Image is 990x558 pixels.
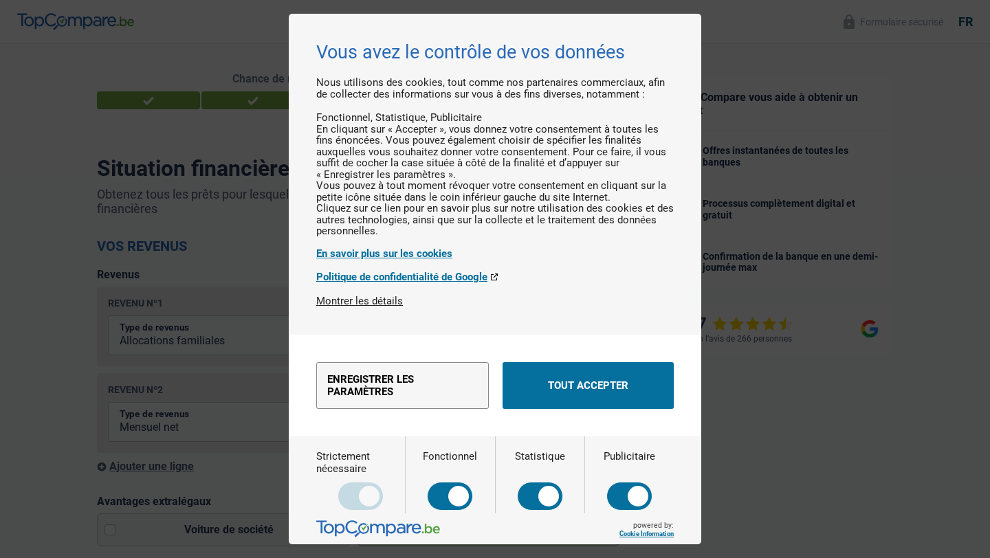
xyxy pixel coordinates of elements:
li: Fonctionnel [316,111,375,124]
a: Cookie Information [619,529,674,537]
a: Politique de confidentialité de Google [316,271,674,283]
div: menu [289,335,701,436]
h2: Vous avez le contrôle de vos données [316,41,674,63]
span: powered by: [619,520,674,537]
button: Tout accepter [503,362,674,409]
label: Strictement nécessaire [316,450,405,511]
img: logo [316,520,440,537]
a: En savoir plus sur les cookies [316,247,674,260]
label: Publicitaire [604,450,655,511]
label: Statistique [515,450,565,511]
li: Statistique [375,111,430,124]
div: Nous utilisons des cookies, tout comme nos partenaires commerciaux, afin de collecter des informa... [316,77,674,295]
li: Publicitaire [430,111,482,124]
button: Montrer les détails [316,295,403,307]
button: Enregistrer les paramètres [316,362,489,409]
label: Fonctionnel [423,450,477,511]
